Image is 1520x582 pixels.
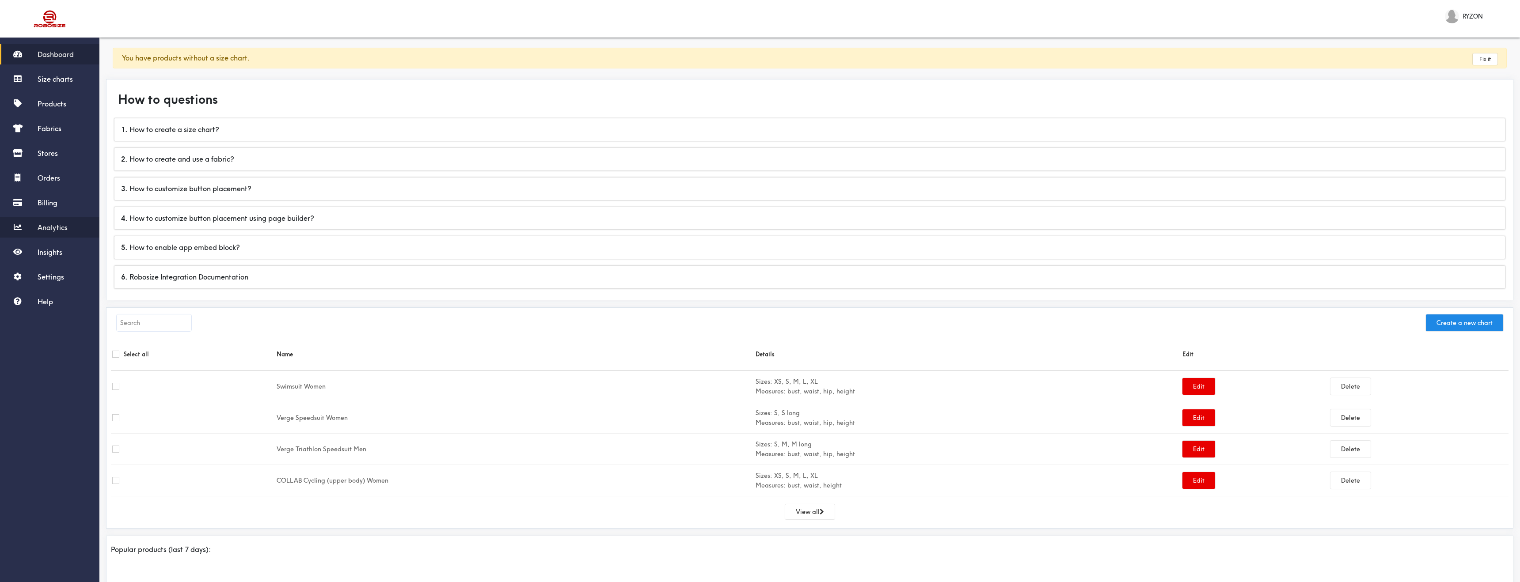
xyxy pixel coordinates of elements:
[34,52,79,58] div: Domain Overview
[114,148,1505,170] div: How to create and use a fabric?
[1426,314,1503,331] button: Create a new chart
[111,84,1509,115] div: How to questions
[88,51,95,58] img: tab_keywords_by_traffic_grey.svg
[756,419,786,427] b: Measures:
[17,7,83,31] img: Robosize
[121,125,128,134] b: 1 .
[275,371,754,402] td: Swimsuit Women
[1182,472,1215,489] button: Edit
[785,504,835,519] a: View all
[756,378,772,385] b: Sizes:
[121,184,128,193] b: 3 .
[98,52,149,58] div: Keywords by Traffic
[117,314,191,331] input: Search
[275,434,754,465] td: Verge Triathlon Speedsuit Men
[1330,409,1371,426] button: Delete
[1330,472,1371,489] button: Delete
[1330,378,1371,395] button: Delete
[754,371,1181,402] td: XS, S, M, L, XL bust, waist, hip, height
[38,75,73,83] span: Size charts
[1182,441,1215,457] button: Edit
[275,338,754,371] th: Name
[38,99,66,108] span: Products
[275,465,754,496] td: COLLAB Cycling (upper body) Women
[1445,9,1459,23] img: RYZON
[756,440,772,448] b: Sizes:
[38,272,64,281] span: Settings
[1182,378,1215,395] button: Edit
[754,402,1181,434] td: S, S long bust, waist, hip, height
[756,450,786,458] b: Measures:
[124,349,149,359] label: Select all
[121,155,128,163] b: 2 .
[24,51,31,58] img: tab_domain_overview_orange.svg
[38,223,68,232] span: Analytics
[121,214,128,223] b: 4 .
[25,14,43,21] div: v 4.0.25
[38,124,61,133] span: Fabrics
[38,248,62,257] span: Insights
[1463,11,1483,21] span: RYZON
[114,266,1505,288] div: Robosize Integration Documentation
[38,149,58,158] span: Stores
[1181,338,1509,371] th: Edit
[14,14,21,21] img: logo_orange.svg
[113,48,1507,68] div: You have products without a size chart.
[754,338,1181,371] th: Details
[38,174,60,182] span: Orders
[114,118,1505,141] div: How to create a size chart?
[756,472,772,480] b: Sizes:
[1330,441,1371,457] button: Delete
[38,198,57,207] span: Billing
[756,409,772,417] b: Sizes:
[1182,409,1215,426] button: Edit
[111,545,1509,554] div: Popular products (last 7 days):
[38,297,53,306] span: Help
[114,236,1505,259] div: How to enable app embed block?
[754,434,1181,465] td: S, M, M long bust, waist, hip, height
[121,272,128,281] b: 6 .
[756,387,786,395] b: Measures:
[756,481,786,489] b: Measures:
[23,23,97,30] div: Domain: [DOMAIN_NAME]
[1473,53,1497,65] a: Fix it
[275,402,754,434] td: Verge Speedsuit Women
[754,465,1181,496] td: XS, S, M, L, XL bust, waist, height
[114,178,1505,200] div: How to customize button placement?
[38,50,74,59] span: Dashboard
[121,243,128,252] b: 5 .
[14,23,21,30] img: website_grey.svg
[114,207,1505,230] div: How to customize button placement using page builder?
